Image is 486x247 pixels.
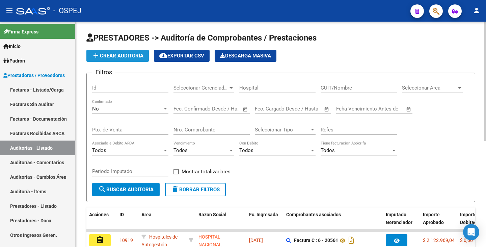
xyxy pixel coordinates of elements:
[196,207,246,237] datatable-header-cell: Razon Social
[402,85,457,91] span: Seleccionar Area
[423,212,444,225] span: Importe Aprobado
[92,183,160,196] button: Buscar Auditoria
[460,212,480,225] span: Importe Debitado
[420,207,457,237] datatable-header-cell: Importe Aprobado
[98,185,106,193] mat-icon: search
[119,238,133,243] span: 10919
[405,105,413,113] button: Open calendar
[463,224,479,240] div: Open Intercom Messenger
[159,53,204,59] span: Exportar CSV
[288,106,321,112] input: Fecha fin
[255,106,282,112] input: Fecha inicio
[423,238,455,243] span: $ 2.122.969,04
[242,105,249,113] button: Open calendar
[92,53,143,59] span: Crear Auditoría
[119,212,124,217] span: ID
[283,207,383,237] datatable-header-cell: Comprobantes asociados
[173,85,228,91] span: Seleccionar Gerenciador
[159,51,167,59] mat-icon: cloud_download
[249,238,263,243] span: [DATE]
[96,236,104,244] mat-icon: assignment
[5,6,13,15] mat-icon: menu
[239,147,253,153] span: Todos
[141,212,152,217] span: Area
[92,51,100,59] mat-icon: add
[383,207,420,237] datatable-header-cell: Imputado Gerenciador
[173,106,201,112] input: Fecha inicio
[86,50,149,62] button: Crear Auditoría
[98,187,154,193] span: Buscar Auditoria
[286,212,341,217] span: Comprobantes asociados
[215,50,276,62] button: Descarga Masiva
[3,72,65,79] span: Prestadores / Proveedores
[460,238,473,243] span: $ 0,00
[215,50,276,62] app-download-masive: Descarga masiva de comprobantes (adjuntos)
[92,147,106,153] span: Todos
[173,147,188,153] span: Todos
[3,57,25,65] span: Padrón
[92,106,99,112] span: No
[53,3,81,18] span: - OSPEJ
[165,183,226,196] button: Borrar Filtros
[89,212,109,217] span: Acciones
[139,207,186,237] datatable-header-cell: Area
[86,207,117,237] datatable-header-cell: Acciones
[386,212,412,225] span: Imputado Gerenciador
[220,53,271,59] span: Descarga Masiva
[154,50,210,62] button: Exportar CSV
[321,147,335,153] span: Todos
[171,185,179,193] mat-icon: delete
[3,28,38,35] span: Firma Express
[182,168,231,176] span: Mostrar totalizadores
[171,187,220,193] span: Borrar Filtros
[294,238,338,243] strong: Factura C : 6 - 20561
[117,207,139,237] datatable-header-cell: ID
[347,235,356,246] i: Descargar documento
[473,6,481,15] mat-icon: person
[198,212,226,217] span: Razon Social
[3,43,21,50] span: Inicio
[207,106,240,112] input: Fecha fin
[92,68,115,77] h3: Filtros
[249,212,278,217] span: Fc. Ingresada
[86,33,317,43] span: PRESTADORES -> Auditoría de Comprobantes / Prestaciones
[246,207,283,237] datatable-header-cell: Fc. Ingresada
[255,127,309,133] span: Seleccionar Tipo
[323,105,331,113] button: Open calendar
